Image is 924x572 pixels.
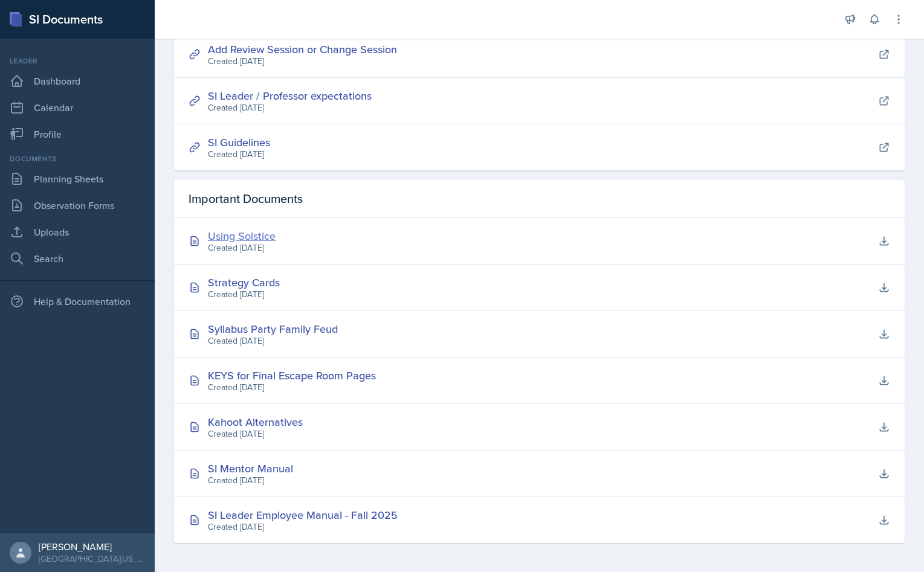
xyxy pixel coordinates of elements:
[208,274,280,291] div: Strategy Cards
[5,56,150,66] div: Leader
[5,246,150,271] a: Search
[5,167,150,191] a: Planning Sheets
[5,69,150,93] a: Dashboard
[208,335,338,347] div: Created [DATE]
[208,55,397,68] div: Created [DATE]
[208,242,276,254] div: Created [DATE]
[208,460,293,477] div: SI Mentor Manual
[208,288,280,301] div: Created [DATE]
[208,507,398,523] div: SI Leader Employee Manual - Fall 2025
[5,220,150,244] a: Uploads
[5,122,150,146] a: Profile
[5,289,150,313] div: Help & Documentation
[189,190,303,208] span: Important Documents
[208,321,338,337] div: Syllabus Party Family Feud
[5,95,150,120] a: Calendar
[208,428,303,440] div: Created [DATE]
[39,541,145,553] div: [PERSON_NAME]
[5,153,150,164] div: Documents
[208,521,398,533] div: Created [DATE]
[5,193,150,217] a: Observation Forms
[208,414,303,430] div: Kahoot Alternatives
[208,474,293,487] div: Created [DATE]
[208,367,376,384] div: KEYS for Final Escape Room Pages
[208,381,376,394] div: Created [DATE]
[39,553,145,565] div: [GEOGRAPHIC_DATA][US_STATE]
[208,101,372,114] div: Created [DATE]
[208,42,397,57] a: Add Review Session or Change Session
[208,88,372,103] a: SI Leader / Professor expectations
[208,228,276,244] div: Using Solstice
[208,148,270,161] div: Created [DATE]
[208,135,270,150] a: SI Guidelines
